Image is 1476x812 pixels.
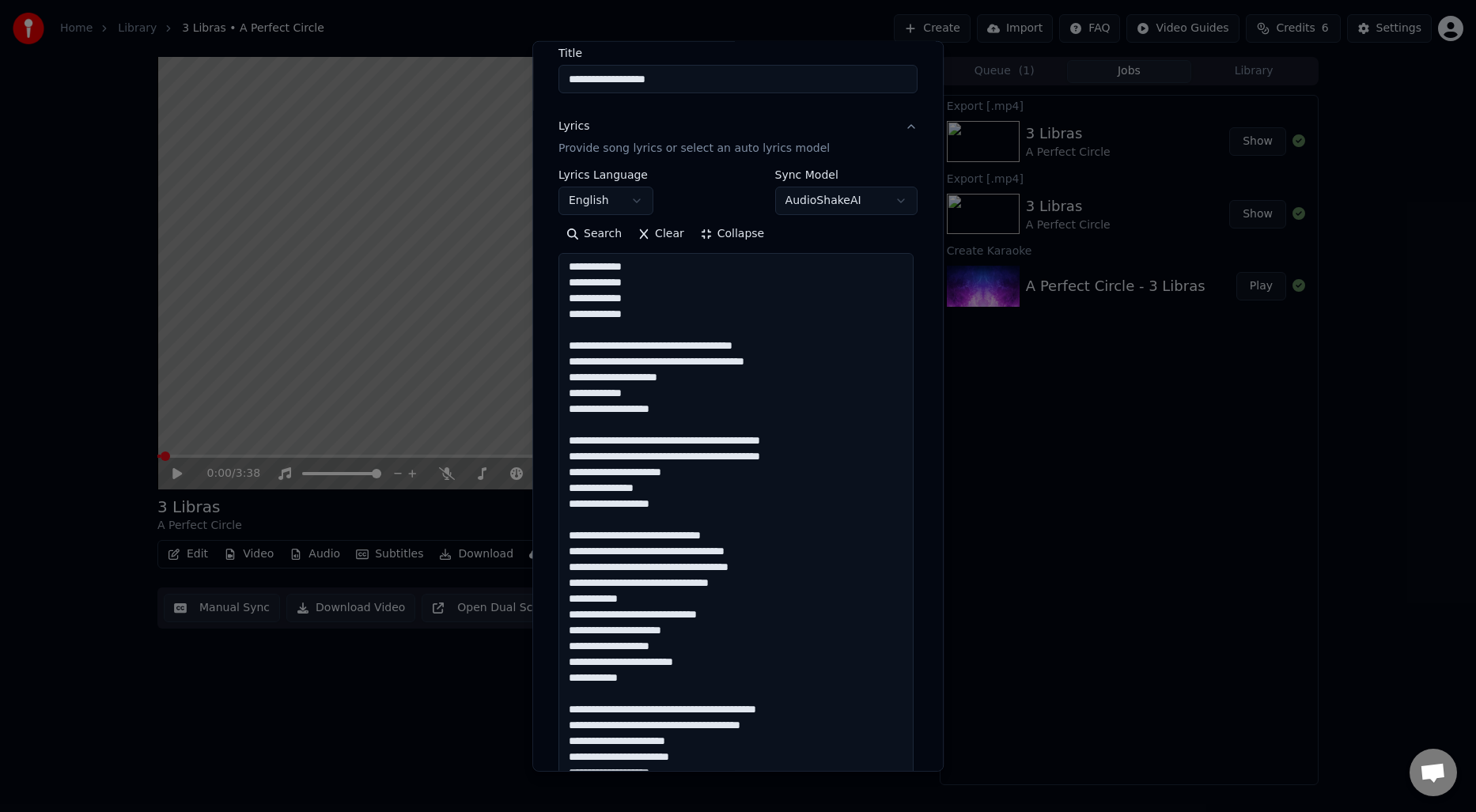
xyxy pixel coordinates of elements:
button: Search [558,221,630,247]
label: Sync Model [775,169,918,180]
button: Collapse [692,221,773,247]
label: Title [558,47,918,59]
p: Provide song lyrics or select an auto lyrics model [558,141,830,157]
button: LyricsProvide song lyrics or select an auto lyrics model [558,106,918,169]
div: Lyrics [558,119,589,134]
label: Lyrics Language [558,169,653,180]
button: Clear [630,221,692,247]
